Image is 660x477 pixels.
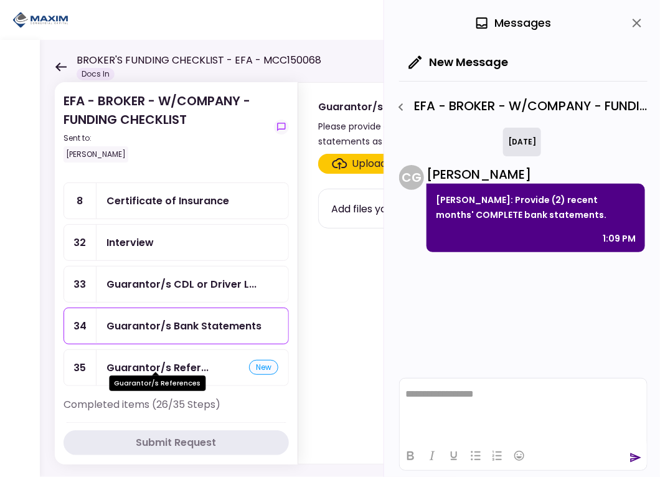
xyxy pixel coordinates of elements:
[399,46,518,78] button: New Message
[106,360,209,375] div: Guarantor/s References
[77,68,115,80] div: Docs In
[400,447,421,465] button: Bold
[64,397,289,422] div: Completed items (26/35 Steps)
[422,447,443,465] button: Italic
[487,447,508,465] button: Numbered list
[110,375,206,391] div: Guarantor/s References
[106,318,262,334] div: Guarantor/s Bank Statements
[298,82,635,465] div: Guarantor/s Bank StatementsPlease provide a COMPLETE copy recent bank statements as required on t...
[64,267,97,302] div: 33
[436,192,636,222] p: [PERSON_NAME]: Provide (2) recent months' COMPLETE bank statements.
[64,350,97,385] div: 35
[64,349,289,386] a: 35Guarantor/s Referencesnew
[64,224,289,261] a: 32Interview
[318,119,535,149] div: Please provide a COMPLETE copy recent bank statements as required on the Approval.
[64,183,97,219] div: 8
[509,447,530,465] button: Emojis
[626,12,648,34] button: close
[64,92,269,163] div: EFA - BROKER - W/COMPANY - FUNDING CHECKLIST
[64,182,289,219] a: 8Certificate of Insurance
[64,430,289,455] button: Submit Request
[274,120,289,135] button: show-messages
[64,146,128,163] div: [PERSON_NAME]
[106,235,154,250] div: Interview
[443,447,464,465] button: Underline
[64,308,97,344] div: 34
[390,97,648,118] div: EFA - BROKER - W/COMPANY - FUNDING CHECKLIST - Guarantor/s Bank Statements
[106,193,229,209] div: Certificate of Insurance
[136,435,217,450] div: Submit Request
[106,276,257,292] div: Guarantor/s CDL or Driver License
[331,201,544,217] div: Add files you've already uploaded to My AIO
[64,266,289,303] a: 33Guarantor/s CDL or Driver License
[603,231,636,246] div: 1:09 PM
[474,14,551,32] div: Messages
[318,154,443,174] span: Click here to upload the required document
[629,451,642,464] button: send
[465,447,486,465] button: Bullet list
[249,360,278,375] div: new
[318,99,535,115] div: Guarantor/s Bank Statements
[352,156,430,171] div: Upload New File
[503,128,541,156] div: [DATE]
[64,308,289,344] a: 34Guarantor/s Bank Statements
[399,165,424,190] div: C G
[400,379,647,441] iframe: Rich Text Area
[64,225,97,260] div: 32
[427,165,645,184] div: [PERSON_NAME]
[12,11,68,29] img: Partner icon
[64,422,289,459] a: 2Voided Checkapproved
[77,53,321,68] h1: BROKER'S FUNDING CHECKLIST - EFA - MCC150068
[64,133,269,144] div: Sent to:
